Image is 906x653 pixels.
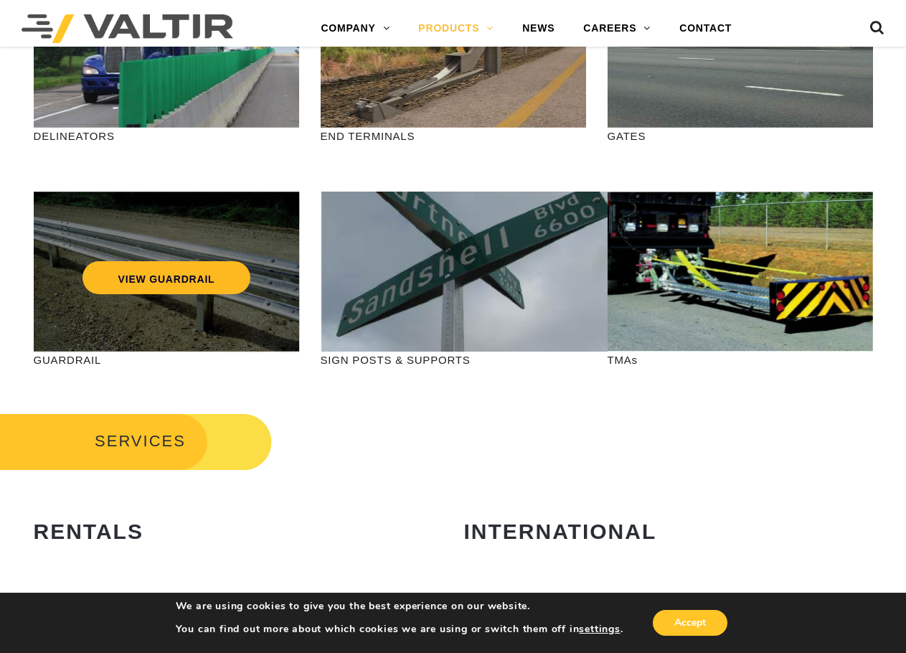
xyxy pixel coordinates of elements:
img: Valtir [22,14,233,43]
a: PRODUCTS [404,14,508,43]
a: NEWS [508,14,569,43]
p: TMAs [608,352,873,368]
a: CAREERS [569,14,665,43]
p: END TERMINALS [321,128,586,144]
p: GATES [608,128,873,144]
strong: RENTALS [34,520,143,543]
p: We are using cookies to give you the best experience on our website. [176,600,623,613]
strong: INTERNATIONAL [464,520,657,543]
a: VIEW GUARDRAIL [82,261,250,294]
p: SIGN POSTS & SUPPORTS [321,352,586,368]
a: CONTACT [665,14,746,43]
p: GUARDRAIL [34,352,299,368]
p: You can find out more about which cookies we are using or switch them off in . [176,623,623,636]
p: DELINEATORS [34,128,299,144]
button: Accept [653,610,727,636]
button: settings [579,623,620,636]
a: COMPANY [306,14,404,43]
